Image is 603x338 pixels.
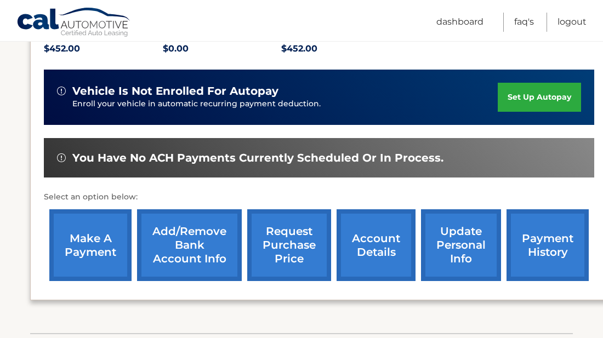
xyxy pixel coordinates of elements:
a: FAQ's [514,13,534,32]
p: $452.00 [44,41,163,56]
p: $452.00 [281,41,400,56]
a: make a payment [49,209,132,281]
span: You have no ACH payments currently scheduled or in process. [72,151,443,165]
a: Logout [558,13,587,32]
a: Cal Automotive [16,7,132,39]
a: account details [337,209,416,281]
p: $0.00 [163,41,282,56]
img: alert-white.svg [57,153,66,162]
img: alert-white.svg [57,87,66,95]
a: request purchase price [247,209,331,281]
a: update personal info [421,209,501,281]
a: Dashboard [436,13,483,32]
a: payment history [507,209,589,281]
span: vehicle is not enrolled for autopay [72,84,278,98]
a: Add/Remove bank account info [137,209,242,281]
p: Enroll your vehicle in automatic recurring payment deduction. [72,98,498,110]
a: set up autopay [498,83,581,112]
p: Select an option below: [44,191,594,204]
